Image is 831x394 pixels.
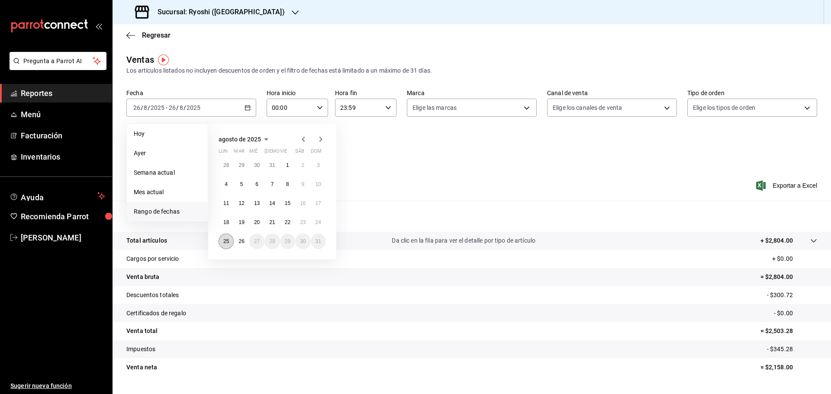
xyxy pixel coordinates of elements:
[280,234,295,249] button: 29 de agosto de 2025
[311,176,326,192] button: 10 de agosto de 2025
[301,162,304,168] abbr: 2 de agosto de 2025
[295,157,310,173] button: 2 de agosto de 2025
[264,148,316,157] abbr: jueves
[126,31,171,39] button: Regresar
[254,238,260,244] abbr: 27 de agosto de 2025
[311,215,326,230] button: 24 de agosto de 2025
[126,363,157,372] p: Venta neta
[134,207,201,216] span: Rango de fechas
[280,176,295,192] button: 8 de agosto de 2025
[219,136,261,143] span: agosto de 2025
[412,103,457,112] span: Elige las marcas
[280,157,295,173] button: 1 de agosto de 2025
[126,309,186,318] p: Certificados de regalo
[21,232,105,243] span: [PERSON_NAME]
[254,162,260,168] abbr: 30 de julio de 2025
[126,291,179,300] p: Descuentos totales
[148,104,150,111] span: /
[126,53,154,66] div: Ventas
[269,219,275,225] abbr: 21 de agosto de 2025
[141,104,143,111] span: /
[249,148,258,157] abbr: miércoles
[295,195,310,211] button: 16 de agosto de 2025
[392,236,535,245] p: Da clic en la fila para ver el detalle por tipo de artículo
[95,22,102,29] button: open_drawer_menu
[255,181,258,187] abbr: 6 de agosto de 2025
[10,52,106,70] button: Pregunta a Parrot AI
[264,215,280,230] button: 21 de agosto de 2025
[286,181,289,187] abbr: 8 de agosto de 2025
[21,130,105,141] span: Facturación
[126,272,159,282] p: Venta bruta
[316,219,321,225] abbr: 24 de agosto de 2025
[21,109,105,120] span: Menú
[335,90,396,96] label: Hora fin
[316,200,321,206] abbr: 17 de agosto de 2025
[10,381,105,391] span: Sugerir nueva función
[264,234,280,249] button: 28 de agosto de 2025
[317,162,320,168] abbr: 3 de agosto de 2025
[134,168,201,177] span: Semana actual
[21,191,94,201] span: Ayuda
[760,327,817,336] p: = $2,503.28
[150,104,165,111] input: ----
[126,345,155,354] p: Impuestos
[269,200,275,206] abbr: 14 de agosto de 2025
[142,31,171,39] span: Regresar
[179,104,184,111] input: --
[767,291,817,300] p: - $300.72
[223,200,229,206] abbr: 11 de agosto de 2025
[547,90,677,96] label: Canal de venta
[269,238,275,244] abbr: 28 de agosto de 2025
[772,254,817,263] p: + $0.00
[184,104,186,111] span: /
[219,157,234,173] button: 28 de julio de 2025
[295,234,310,249] button: 30 de agosto de 2025
[126,66,817,75] div: Los artículos listados no incluyen descuentos de orden y el filtro de fechas está limitado a un m...
[21,151,105,163] span: Inventarios
[126,327,158,336] p: Venta total
[238,219,244,225] abbr: 19 de agosto de 2025
[285,200,290,206] abbr: 15 de agosto de 2025
[158,54,169,65] img: Tooltip marker
[295,215,310,230] button: 23 de agosto de 2025
[249,176,264,192] button: 6 de agosto de 2025
[280,215,295,230] button: 22 de agosto de 2025
[264,176,280,192] button: 7 de agosto de 2025
[264,195,280,211] button: 14 de agosto de 2025
[760,272,817,282] p: = $2,804.00
[254,219,260,225] abbr: 20 de agosto de 2025
[143,104,148,111] input: --
[234,157,249,173] button: 29 de julio de 2025
[234,195,249,211] button: 12 de agosto de 2025
[316,238,321,244] abbr: 31 de agosto de 2025
[249,195,264,211] button: 13 de agosto de 2025
[219,234,234,249] button: 25 de agosto de 2025
[168,104,176,111] input: --
[295,176,310,192] button: 9 de agosto de 2025
[249,215,264,230] button: 20 de agosto de 2025
[254,200,260,206] abbr: 13 de agosto de 2025
[126,236,167,245] p: Total artículos
[311,195,326,211] button: 17 de agosto de 2025
[234,234,249,249] button: 26 de agosto de 2025
[126,254,179,263] p: Cargos por servicio
[264,157,280,173] button: 31 de julio de 2025
[234,215,249,230] button: 19 de agosto de 2025
[758,180,817,191] button: Exportar a Excel
[285,219,290,225] abbr: 22 de agosto de 2025
[6,63,106,72] a: Pregunta a Parrot AI
[280,148,287,157] abbr: viernes
[760,236,793,245] p: + $2,804.00
[687,90,817,96] label: Tipo de orden
[21,87,105,99] span: Reportes
[134,149,201,158] span: Ayer
[219,195,234,211] button: 11 de agosto de 2025
[176,104,179,111] span: /
[21,211,105,222] span: Recomienda Parrot
[249,157,264,173] button: 30 de julio de 2025
[240,181,243,187] abbr: 5 de agosto de 2025
[311,157,326,173] button: 3 de agosto de 2025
